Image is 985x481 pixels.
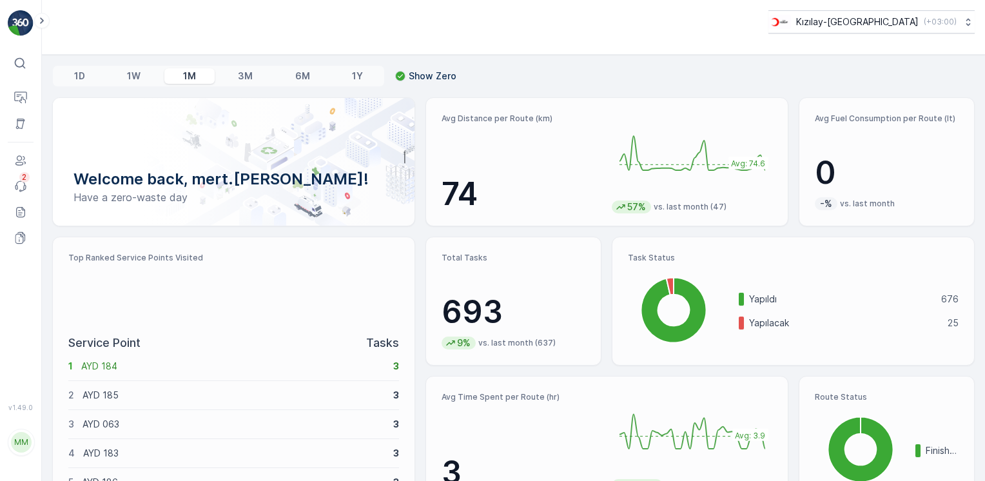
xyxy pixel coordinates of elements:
[815,392,959,402] p: Route Status
[295,70,310,83] p: 6M
[442,293,585,331] p: 693
[626,201,647,213] p: 57%
[73,169,394,190] p: Welcome back, mert.[PERSON_NAME]!
[127,70,141,83] p: 1W
[68,360,73,373] p: 1
[628,253,959,263] p: Task Status
[83,418,385,431] p: AYD 063
[749,317,939,329] p: Yapılacak
[366,334,399,352] p: Tasks
[442,392,601,402] p: Avg Time Spent per Route (hr)
[8,414,34,471] button: MM
[819,197,834,210] p: -%
[8,10,34,36] img: logo
[8,404,34,411] span: v 1.49.0
[456,337,472,349] p: 9%
[749,293,933,306] p: Yapıldı
[796,15,919,28] p: Kızılay-[GEOGRAPHIC_DATA]
[393,418,399,431] p: 3
[68,334,141,352] p: Service Point
[768,15,791,29] img: k%C4%B1z%C4%B1lay_D5CCths.png
[68,418,74,431] p: 3
[654,202,727,212] p: vs. last month (47)
[768,10,975,34] button: Kızılay-[GEOGRAPHIC_DATA](+03:00)
[68,447,75,460] p: 4
[22,172,27,182] p: 2
[948,317,959,329] p: 25
[11,432,32,453] div: MM
[924,17,957,27] p: ( +03:00 )
[83,447,385,460] p: AYD 183
[74,70,85,83] p: 1D
[840,199,895,209] p: vs. last month
[8,173,34,199] a: 2
[815,153,959,192] p: 0
[68,253,399,263] p: Top Ranked Service Points Visited
[183,70,196,83] p: 1M
[81,360,385,373] p: AYD 184
[442,175,601,213] p: 74
[941,293,959,306] p: 676
[478,338,556,348] p: vs. last month (637)
[83,389,385,402] p: AYD 185
[815,113,959,124] p: Avg Fuel Consumption per Route (lt)
[68,389,74,402] p: 2
[393,447,399,460] p: 3
[73,190,394,205] p: Have a zero-waste day
[409,70,456,83] p: Show Zero
[393,389,399,402] p: 3
[352,70,363,83] p: 1Y
[926,444,959,457] p: Finished
[393,360,399,373] p: 3
[442,253,585,263] p: Total Tasks
[238,70,253,83] p: 3M
[442,113,601,124] p: Avg Distance per Route (km)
